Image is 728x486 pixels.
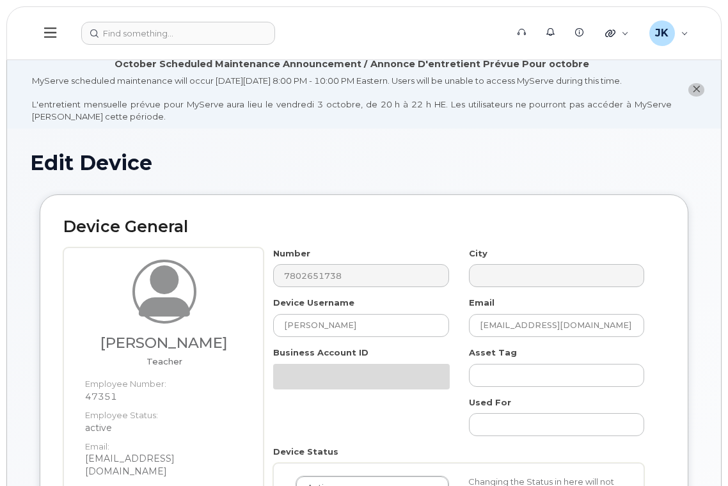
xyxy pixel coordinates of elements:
[273,297,354,309] label: Device Username
[469,247,487,260] label: City
[469,347,517,359] label: Asset Tag
[85,421,243,434] dd: active
[688,83,704,97] button: close notification
[63,218,665,236] h2: Device General
[85,452,243,478] dd: [EMAIL_ADDRESS][DOMAIN_NAME]
[146,356,182,366] span: Job title
[32,75,672,122] div: MyServe scheduled maintenance will occur [DATE][DATE] 8:00 PM - 10:00 PM Eastern. Users will be u...
[85,434,243,453] dt: Email:
[85,372,243,390] dt: Employee Number:
[273,247,310,260] label: Number
[273,347,368,359] label: Business Account ID
[469,396,511,409] label: Used For
[85,390,243,403] dd: 47351
[30,152,698,174] h1: Edit Device
[85,403,243,421] dt: Employee Status:
[85,335,243,351] h3: [PERSON_NAME]
[273,446,338,458] label: Device Status
[115,58,589,71] div: October Scheduled Maintenance Announcement / Annonce D'entretient Prévue Pour octobre
[469,297,495,309] label: Email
